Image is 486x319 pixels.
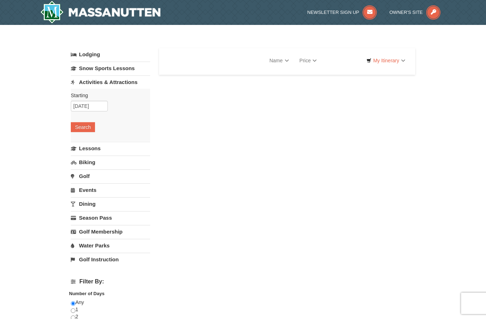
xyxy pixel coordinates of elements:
[71,169,150,183] a: Golf
[294,53,322,68] a: Price
[71,142,150,155] a: Lessons
[71,197,150,210] a: Dining
[390,10,423,15] span: Owner's Site
[40,1,160,23] a: Massanutten Resort
[264,53,294,68] a: Name
[71,156,150,169] a: Biking
[71,122,95,132] button: Search
[390,10,441,15] a: Owner's Site
[71,75,150,89] a: Activities & Attractions
[71,239,150,252] a: Water Parks
[71,62,150,75] a: Snow Sports Lessons
[307,10,359,15] span: Newsletter Sign Up
[71,253,150,266] a: Golf Instruction
[71,225,150,238] a: Golf Membership
[71,278,150,285] h4: Filter By:
[362,55,410,66] a: My Itinerary
[71,48,150,61] a: Lodging
[71,211,150,224] a: Season Pass
[69,291,105,296] strong: Number of Days
[71,92,145,99] label: Starting
[40,1,160,23] img: Massanutten Resort Logo
[307,10,377,15] a: Newsletter Sign Up
[71,183,150,197] a: Events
